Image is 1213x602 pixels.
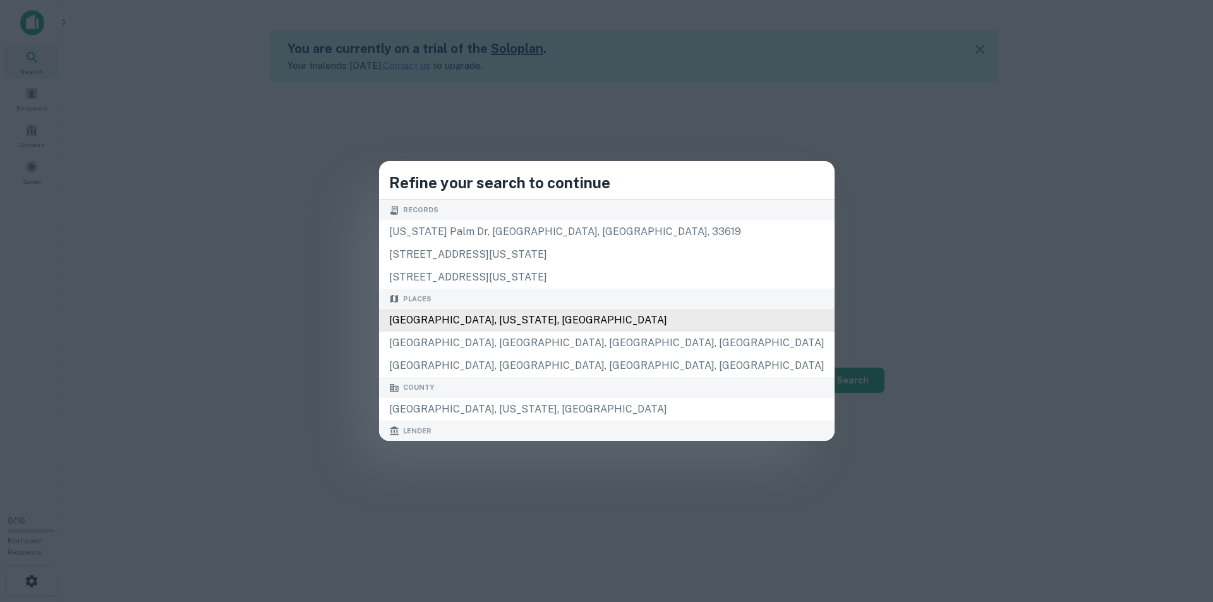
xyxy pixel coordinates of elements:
[379,243,835,266] div: [STREET_ADDRESS][US_STATE]
[379,220,835,243] div: [US_STATE] palm dr, [GEOGRAPHIC_DATA], [GEOGRAPHIC_DATA], 33619
[1150,501,1213,562] iframe: Chat Widget
[389,171,824,194] h4: Refine your search to continue
[379,266,835,289] div: [STREET_ADDRESS][US_STATE]
[403,426,431,436] span: Lender
[403,382,434,393] span: County
[403,205,438,215] span: Records
[379,354,835,377] div: [GEOGRAPHIC_DATA], [GEOGRAPHIC_DATA], [GEOGRAPHIC_DATA], [GEOGRAPHIC_DATA]
[379,332,835,354] div: [GEOGRAPHIC_DATA], [GEOGRAPHIC_DATA], [GEOGRAPHIC_DATA], [GEOGRAPHIC_DATA]
[403,294,431,304] span: Places
[379,398,835,421] div: [GEOGRAPHIC_DATA], [US_STATE], [GEOGRAPHIC_DATA]
[379,309,835,332] div: [GEOGRAPHIC_DATA], [US_STATE], [GEOGRAPHIC_DATA]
